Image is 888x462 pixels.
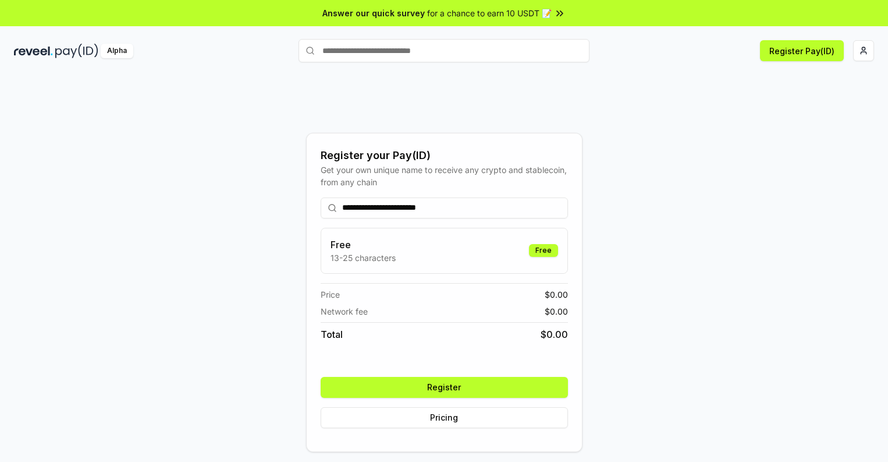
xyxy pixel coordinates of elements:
[427,7,552,19] span: for a chance to earn 10 USDT 📝
[331,238,396,252] h3: Free
[321,377,568,398] button: Register
[321,407,568,428] button: Pricing
[545,288,568,301] span: $ 0.00
[545,305,568,318] span: $ 0.00
[321,164,568,188] div: Get your own unique name to receive any crypto and stablecoin, from any chain
[14,44,53,58] img: reveel_dark
[321,327,343,341] span: Total
[55,44,98,58] img: pay_id
[529,244,558,257] div: Free
[760,40,844,61] button: Register Pay(ID)
[331,252,396,264] p: 13-25 characters
[321,147,568,164] div: Register your Pay(ID)
[541,327,568,341] span: $ 0.00
[101,44,133,58] div: Alpha
[322,7,425,19] span: Answer our quick survey
[321,305,368,318] span: Network fee
[321,288,340,301] span: Price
